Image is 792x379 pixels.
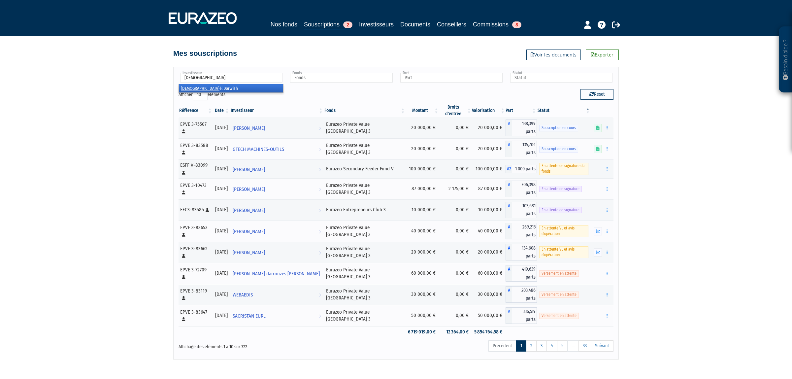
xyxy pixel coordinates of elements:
div: ESFF V-83099 [180,162,211,176]
th: Part: activer pour trier la colonne par ordre croissant [506,104,537,117]
i: Voir l'investisseur [319,247,321,259]
td: 10 000,00 € [406,199,439,221]
div: Eurazeo Private Value [GEOGRAPHIC_DATA] 3 [326,182,404,196]
i: [Français] Personne physique [206,208,209,212]
a: 33 [578,340,591,352]
span: [PERSON_NAME] [233,204,265,217]
th: Fonds: activer pour trier la colonne par ordre croissant [324,104,406,117]
td: 20 000,00 € [406,138,439,159]
span: 8 [512,21,521,28]
span: A [506,265,512,282]
button: Reset [580,89,613,100]
a: Souscriptions2 [304,20,352,30]
span: 203,486 parts [512,286,537,303]
span: Versement en attente [539,313,579,319]
div: Eurazeo Private Value [GEOGRAPHIC_DATA] 3 [326,245,404,259]
i: Voir l'investisseur [319,204,321,217]
td: 5 854 764,58 € [472,326,506,338]
div: [DATE] [215,291,228,298]
th: Montant: activer pour trier la colonne par ordre croissant [406,104,439,117]
div: A - Eurazeo Private Value Europe 3 [506,181,537,197]
i: Voir l'investisseur [319,122,321,134]
div: Eurazeo Private Value [GEOGRAPHIC_DATA] 3 [326,288,404,302]
span: 103,681 parts [512,202,537,218]
div: Eurazeo Private Value [GEOGRAPHIC_DATA] 3 [326,224,404,238]
div: EPVE 3-83647 [180,309,211,323]
i: [Français] Personne physique [182,171,185,175]
img: 1732889491-logotype_eurazeo_blanc_rvb.png [169,12,237,24]
td: 0,00 € [439,117,472,138]
span: 269,215 parts [512,223,537,239]
a: Conseillers [437,20,466,29]
td: 60 000,00 € [406,263,439,284]
a: Documents [400,20,430,29]
span: A [506,181,512,197]
i: [Français] Personne physique [182,296,185,300]
td: 0,00 € [439,305,472,326]
span: GTECH MACHINES-OUTILS [233,143,284,155]
div: [DATE] [215,270,228,277]
a: Exporter [586,50,619,60]
td: 0,00 € [439,199,472,221]
div: EPVE 3-10473 [180,182,211,196]
i: Voir l'investisseur [319,183,321,195]
span: Souscription en cours [539,146,578,152]
div: Eurazeo Secondary Feeder Fund V [326,165,404,172]
span: [PERSON_NAME] [233,247,265,259]
span: 1 000 parts [512,165,537,173]
th: Date: activer pour trier la colonne par ordre croissant [213,104,230,117]
div: A - Eurazeo Private Value Europe 3 [506,244,537,260]
span: SACRISTAN EURL [233,310,266,322]
a: [PERSON_NAME] [230,224,324,238]
span: A2 [506,165,512,173]
div: A - Eurazeo Private Value Europe 3 [506,120,537,136]
span: A [506,202,512,218]
a: [PERSON_NAME] [230,162,324,176]
div: A - Eurazeo Entrepreneurs Club 3 [506,202,537,218]
a: Suivant [591,340,613,352]
div: [DATE] [215,124,228,131]
div: Eurazeo Private Value [GEOGRAPHIC_DATA] 3 [326,142,404,156]
span: [PERSON_NAME] darrouzes [PERSON_NAME] [233,268,320,280]
a: Voir les documents [526,50,581,60]
div: Eurazeo Private Value [GEOGRAPHIC_DATA] 3 [326,309,404,323]
span: 134,608 parts [512,244,537,260]
i: [Français] Personne physique [182,317,185,321]
div: EPVE 3-72709 [180,266,211,281]
span: [PERSON_NAME] [233,163,265,176]
td: 0,00 € [439,159,472,178]
th: Référence : activer pour trier la colonne par ordre croissant [179,104,213,117]
th: Droits d'entrée: activer pour trier la colonne par ordre croissant [439,104,472,117]
div: Affichage des éléments 1 à 10 sur 322 [179,340,354,350]
a: SACRISTAN EURL [230,309,324,322]
div: EPVE 3-83119 [180,288,211,302]
td: 0,00 € [439,138,472,159]
td: 87 000,00 € [406,178,439,199]
td: 0,00 € [439,263,472,284]
span: 2 [343,21,352,28]
div: [DATE] [215,165,228,172]
span: A [506,307,512,324]
i: [Français] Personne physique [182,151,185,155]
div: Eurazeo Private Value [GEOGRAPHIC_DATA] 3 [326,121,404,135]
span: Versement en attente [539,270,579,277]
td: 87 000,00 € [472,178,506,199]
td: 30 000,00 € [406,284,439,305]
span: En attente de signature [539,207,582,213]
td: 40 000,00 € [406,221,439,242]
a: 5 [557,340,568,352]
div: A - Eurazeo Private Value Europe 3 [506,286,537,303]
td: 50 000,00 € [406,305,439,326]
span: 135,704 parts [512,141,537,157]
i: Voir l'investisseur [319,163,321,176]
td: 0,00 € [439,284,472,305]
div: [DATE] [215,312,228,319]
a: 2 [526,340,537,352]
a: [PERSON_NAME] [230,203,324,217]
div: A - Eurazeo Private Value Europe 3 [506,307,537,324]
td: 0,00 € [439,242,472,263]
label: Afficher éléments [179,89,225,100]
div: A - Eurazeo Private Value Europe 3 [506,265,537,282]
div: EEC3-83585 [180,206,211,213]
span: En attente VL et avis d'opération [539,246,588,258]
